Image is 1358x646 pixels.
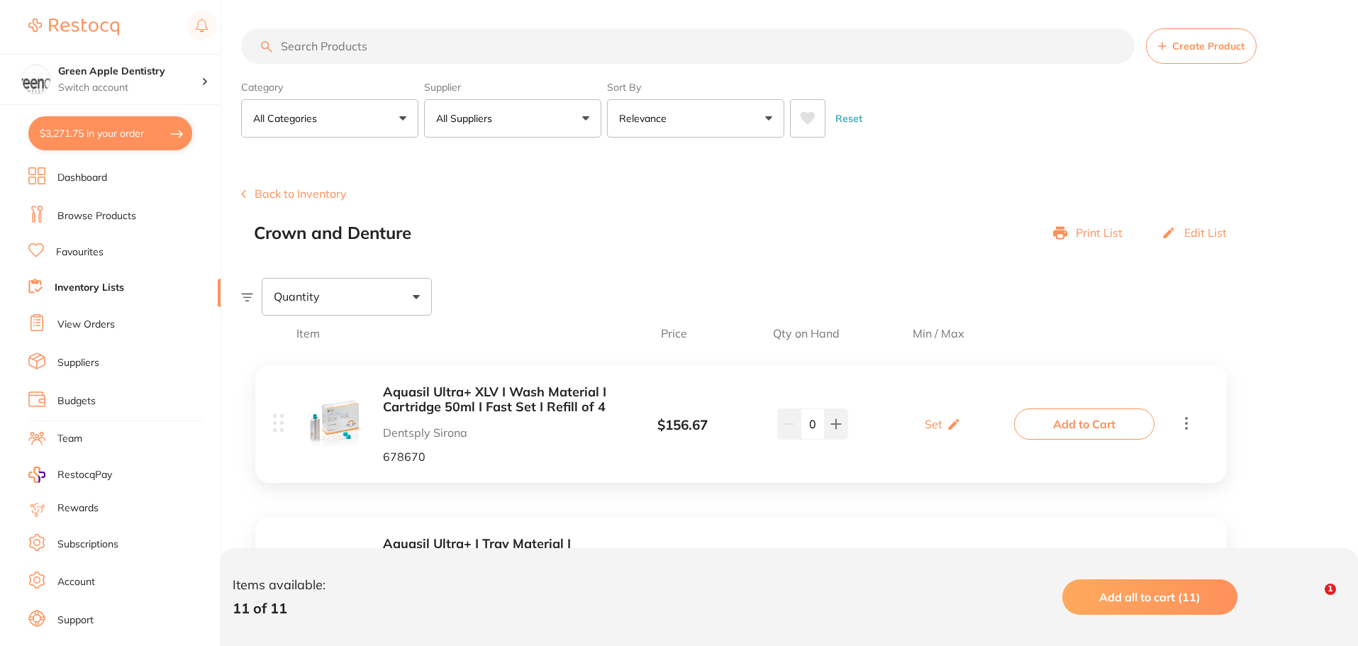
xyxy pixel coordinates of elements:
[424,81,601,94] label: Supplier
[296,327,599,340] span: Item
[383,426,608,439] p: Dentsply Sirona
[57,613,94,628] a: Support
[1014,408,1154,440] button: Add to Cart
[1296,584,1330,618] iframe: Intercom live chat
[254,223,411,243] h2: Crown and Denture
[57,356,99,370] a: Suppliers
[233,600,325,616] p: 11 of 11
[56,245,104,260] a: Favourites
[57,171,107,185] a: Dashboard
[274,290,320,303] span: Quantity
[424,99,601,138] button: All Suppliers
[831,99,867,138] button: Reset
[57,209,136,223] a: Browse Products
[28,11,119,43] a: Restocq Logo
[1146,28,1257,64] button: Create Product
[599,327,750,340] span: Price
[57,432,82,446] a: Team
[22,65,50,94] img: Green Apple Dentistry
[255,365,1227,483] div: Aquasil Ultra+ XLV I Wash Material I Cartridge 50ml I Fast Set I Refill of 4 Dentsply Sirona 6786...
[1172,40,1245,52] span: Create Product
[57,538,118,552] a: Subscriptions
[253,111,323,126] p: All Categories
[57,394,96,408] a: Budgets
[28,18,119,35] img: Restocq Logo
[1184,226,1227,239] p: Edit List
[607,81,784,94] label: Sort By
[241,187,347,200] button: Back to Inventory
[28,116,192,150] button: $3,271.75 in your order
[241,28,1135,64] input: Search Products
[57,501,99,516] a: Rewards
[383,385,608,414] button: Aquasil Ultra+ XLV I Wash Material I Cartridge 50ml I Fast Set I Refill of 4
[1099,590,1201,604] span: Add all to cart (11)
[28,467,45,483] img: RestocqPay
[310,396,360,447] img: MC5qcGc
[1325,584,1336,595] span: 1
[863,327,1014,340] span: Min / Max
[233,578,325,593] p: Items available:
[241,99,418,138] button: All Categories
[241,81,418,94] label: Category
[57,318,115,332] a: View Orders
[58,65,201,79] h4: Green Apple Dentistry
[750,327,863,340] span: Qty on Hand
[383,537,608,566] button: Aquasil Ultra+ I Tray Material I Cardridge 50ml I Medium I Fast Set I Refill of 4
[1076,226,1123,239] p: Print List
[1062,579,1237,615] button: Add all to cart (11)
[607,99,784,138] button: Relevance
[57,468,112,482] span: RestocqPay
[619,111,672,126] p: Relevance
[608,418,757,433] div: $ 156.67
[436,111,498,126] p: All Suppliers
[255,517,1227,635] div: Aquasil Ultra+ I Tray Material I Cardridge 50ml I Medium I Fast Set I Refill of 4 Dentsply Sirona...
[57,575,95,589] a: Account
[28,467,112,483] a: RestocqPay
[383,450,608,463] p: 678670
[925,418,942,430] p: Set
[55,281,124,295] a: Inventory Lists
[58,81,201,95] p: Switch account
